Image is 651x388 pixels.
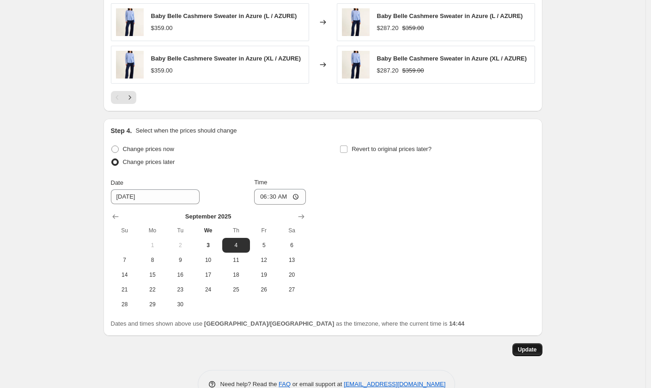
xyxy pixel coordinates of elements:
[111,253,139,267] button: Sunday September 7 2025
[123,145,174,152] span: Change prices now
[402,24,424,33] strike: $359.00
[250,223,278,238] th: Friday
[115,227,135,234] span: Su
[278,267,305,282] button: Saturday September 20 2025
[352,145,432,152] span: Revert to original prices later?
[139,297,166,312] button: Monday September 29 2025
[111,297,139,312] button: Sunday September 28 2025
[170,256,190,264] span: 9
[226,286,246,293] span: 25
[254,286,274,293] span: 26
[111,126,132,135] h2: Step 4.
[139,238,166,253] button: Monday September 1 2025
[170,242,190,249] span: 2
[116,51,144,79] img: Alessandra_28.03.25_Capture_1454_80x.jpg
[123,158,175,165] span: Change prices later
[142,227,163,234] span: Mo
[449,320,464,327] b: 14:44
[115,256,135,264] span: 7
[250,253,278,267] button: Friday September 12 2025
[151,55,301,62] span: Baby Belle Cashmere Sweater in Azure (XL / AZURE)
[226,242,246,249] span: 4
[166,267,194,282] button: Tuesday September 16 2025
[139,267,166,282] button: Monday September 15 2025
[198,227,218,234] span: We
[278,223,305,238] th: Saturday
[166,238,194,253] button: Tuesday September 2 2025
[198,286,218,293] span: 24
[111,282,139,297] button: Sunday September 21 2025
[254,227,274,234] span: Fr
[279,381,291,388] a: FAQ
[111,320,465,327] span: Dates and times shown above use as the timezone, where the current time is
[254,189,306,205] input: 12:00
[142,256,163,264] span: 8
[254,179,267,186] span: Time
[151,24,173,33] div: $359.00
[109,210,122,223] button: Show previous month, August 2025
[151,12,297,19] span: Baby Belle Cashmere Sweater in Azure (L / AZURE)
[344,381,445,388] a: [EMAIL_ADDRESS][DOMAIN_NAME]
[342,8,370,36] img: Alessandra_28.03.25_Capture_1454_80x.jpg
[250,282,278,297] button: Friday September 26 2025
[151,66,173,75] div: $359.00
[115,301,135,308] span: 28
[291,381,344,388] span: or email support at
[116,8,144,36] img: Alessandra_28.03.25_Capture_1454_80x.jpg
[222,253,250,267] button: Thursday September 11 2025
[204,320,334,327] b: [GEOGRAPHIC_DATA]/[GEOGRAPHIC_DATA]
[111,223,139,238] th: Sunday
[115,271,135,279] span: 14
[281,256,302,264] span: 13
[222,267,250,282] button: Thursday September 18 2025
[111,267,139,282] button: Sunday September 14 2025
[220,381,279,388] span: Need help? Read the
[342,51,370,79] img: Alessandra_28.03.25_Capture_1454_80x.jpg
[194,253,222,267] button: Wednesday September 10 2025
[170,286,190,293] span: 23
[123,91,136,104] button: Next
[170,227,190,234] span: Tu
[281,271,302,279] span: 20
[254,271,274,279] span: 19
[111,189,200,204] input: 9/3/2025
[250,238,278,253] button: Friday September 5 2025
[281,242,302,249] span: 6
[194,223,222,238] th: Wednesday
[142,242,163,249] span: 1
[135,126,237,135] p: Select when the prices should change
[226,256,246,264] span: 11
[377,24,399,33] div: $287.20
[281,227,302,234] span: Sa
[402,66,424,75] strike: $359.00
[166,282,194,297] button: Tuesday September 23 2025
[278,253,305,267] button: Saturday September 13 2025
[198,271,218,279] span: 17
[170,301,190,308] span: 30
[295,210,308,223] button: Show next month, October 2025
[377,66,399,75] div: $287.20
[139,253,166,267] button: Monday September 8 2025
[222,282,250,297] button: Thursday September 25 2025
[142,271,163,279] span: 15
[281,286,302,293] span: 27
[139,282,166,297] button: Monday September 22 2025
[194,238,222,253] button: Today Wednesday September 3 2025
[142,286,163,293] span: 22
[198,242,218,249] span: 3
[111,91,136,104] nav: Pagination
[518,346,537,353] span: Update
[170,271,190,279] span: 16
[250,267,278,282] button: Friday September 19 2025
[226,227,246,234] span: Th
[166,297,194,312] button: Tuesday September 30 2025
[278,282,305,297] button: Saturday September 27 2025
[142,301,163,308] span: 29
[194,282,222,297] button: Wednesday September 24 2025
[222,223,250,238] th: Thursday
[166,253,194,267] button: Tuesday September 9 2025
[139,223,166,238] th: Monday
[198,256,218,264] span: 10
[377,12,523,19] span: Baby Belle Cashmere Sweater in Azure (L / AZURE)
[278,238,305,253] button: Saturday September 6 2025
